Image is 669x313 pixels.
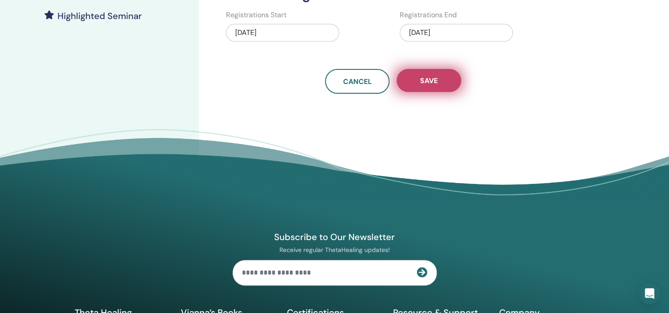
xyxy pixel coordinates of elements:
[226,10,287,20] label: Registrations Start
[400,24,513,42] div: [DATE]
[639,283,660,304] div: Open Intercom Messenger
[420,76,438,85] span: Save
[233,246,437,254] p: Receive regular ThetaHealing updates!
[233,231,437,243] h4: Subscribe to Our Newsletter
[343,77,372,86] span: Cancel
[400,10,457,20] label: Registrations End
[226,24,339,42] div: [DATE]
[57,11,142,21] h4: Highlighted Seminar
[397,69,461,92] button: Save
[325,69,390,94] a: Cancel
